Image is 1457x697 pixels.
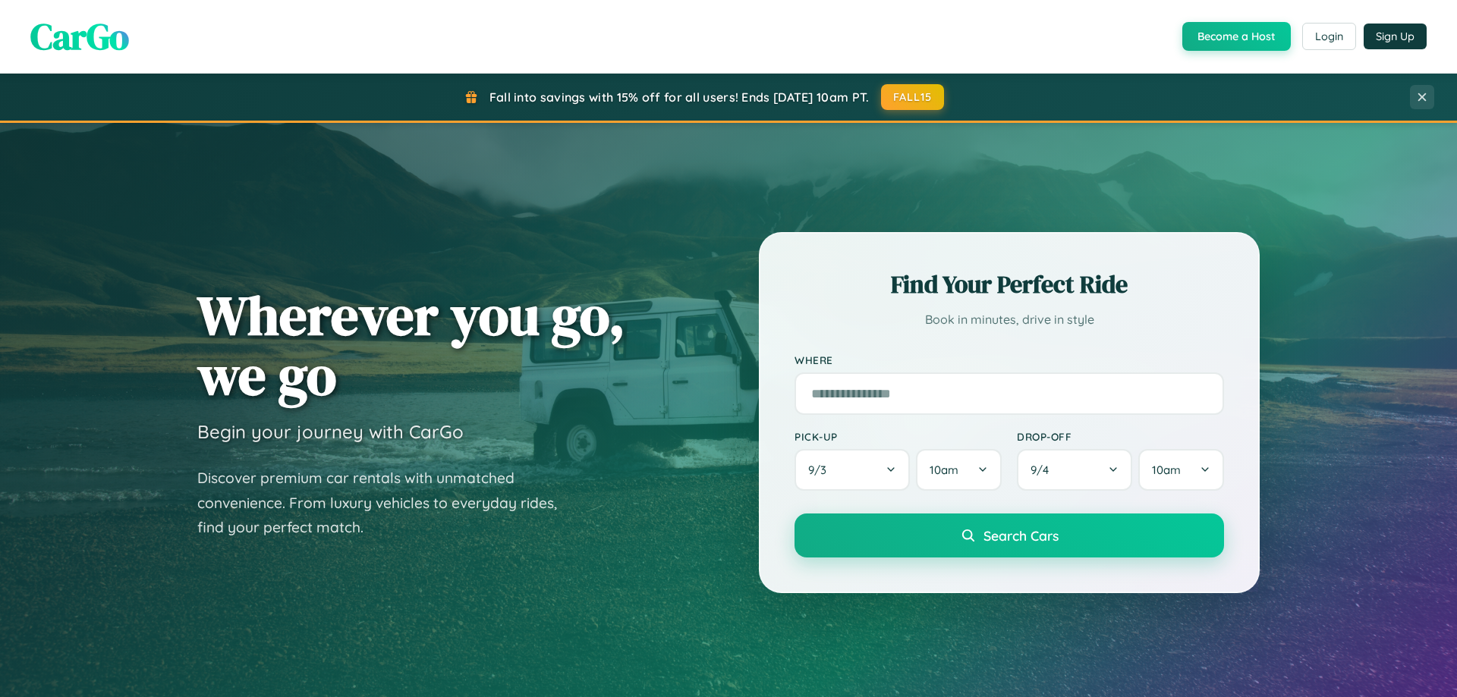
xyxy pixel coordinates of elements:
[983,527,1059,544] span: Search Cars
[795,430,1002,443] label: Pick-up
[1017,449,1132,491] button: 9/4
[197,466,577,540] p: Discover premium car rentals with unmatched convenience. From luxury vehicles to everyday rides, ...
[795,449,910,491] button: 9/3
[795,268,1224,301] h2: Find Your Perfect Ride
[916,449,1002,491] button: 10am
[930,463,958,477] span: 10am
[489,89,870,105] span: Fall into savings with 15% off for all users! Ends [DATE] 10am PT.
[1017,430,1224,443] label: Drop-off
[197,420,464,443] h3: Begin your journey with CarGo
[1364,24,1427,49] button: Sign Up
[30,11,129,61] span: CarGo
[197,285,625,405] h1: Wherever you go, we go
[1182,22,1291,51] button: Become a Host
[795,513,1224,557] button: Search Cars
[1031,463,1056,477] span: 9 / 4
[1152,463,1181,477] span: 10am
[1302,23,1356,50] button: Login
[1138,449,1224,491] button: 10am
[795,353,1224,366] label: Where
[795,309,1224,331] p: Book in minutes, drive in style
[881,84,945,110] button: FALL15
[808,463,834,477] span: 9 / 3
